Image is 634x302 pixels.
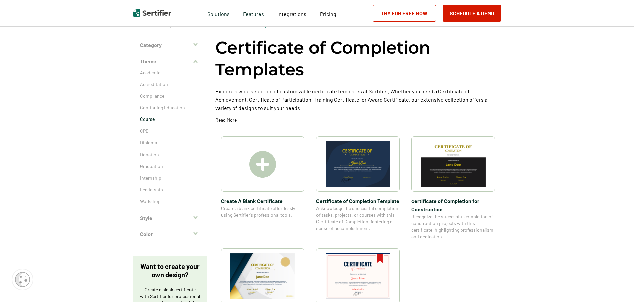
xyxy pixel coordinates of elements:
[140,163,200,170] a: Graduation
[320,11,336,17] span: Pricing
[140,151,200,158] a: Donation
[133,53,207,69] button: Theme
[215,87,501,112] p: Explore a wide selection of customizable certificate templates at Sertifier. Whether you need a C...
[421,141,486,187] img: certificate of Completion for Construction
[133,226,207,242] button: Color
[140,262,200,279] p: Want to create your own design?
[411,213,495,240] span: Recognize the successful completion of construction projects with this certificate, highlighting ...
[133,210,207,226] button: Style
[140,104,200,111] a: Continuing Education
[133,69,207,210] div: Theme
[133,9,171,17] img: Sertifier | Digital Credentialing Platform
[140,128,200,134] a: CPD
[277,11,306,17] span: Integrations
[443,5,501,22] button: Schedule a Demo
[601,270,634,302] iframe: Chat Widget
[140,139,200,146] a: Diploma
[221,197,304,205] span: Create A Blank Certificate
[221,205,304,218] span: Create a blank certificate effortlessly using Sertifier’s professional tools.
[316,205,400,232] span: Acknowledge the successful completion of tasks, projects, or courses with this Certificate of Com...
[140,175,200,181] a: Internship
[140,116,200,123] a: Course
[140,198,200,205] a: Workshop
[373,5,436,22] a: Try for Free Now
[140,93,200,99] a: Compliance
[140,69,200,76] a: Academic
[140,81,200,88] a: Accreditation
[411,197,495,213] span: certificate of Completion for Construction
[243,9,264,17] span: Features
[316,136,400,240] a: Certificate of Completion TemplateCertificate of Completion TemplateAcknowledge the successful co...
[316,197,400,205] span: Certificate of Completion Template
[277,9,306,17] a: Integrations
[249,151,276,178] img: Create A Blank Certificate
[230,253,295,299] img: Certificate of Completion​ for Architect
[326,141,390,187] img: Certificate of Completion Template
[326,253,390,299] img: Certificate of Completion​ for Internships
[320,9,336,17] a: Pricing
[215,117,237,123] p: Read More
[15,272,30,287] img: Cookie Popup Icon
[133,37,207,53] button: Category
[140,186,200,193] a: Leadership
[215,37,501,80] h1: Certificate of Completion Templates
[411,136,495,240] a: certificate of Completion for Constructioncertificate of Completion for ConstructionRecognize the...
[207,9,230,17] span: Solutions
